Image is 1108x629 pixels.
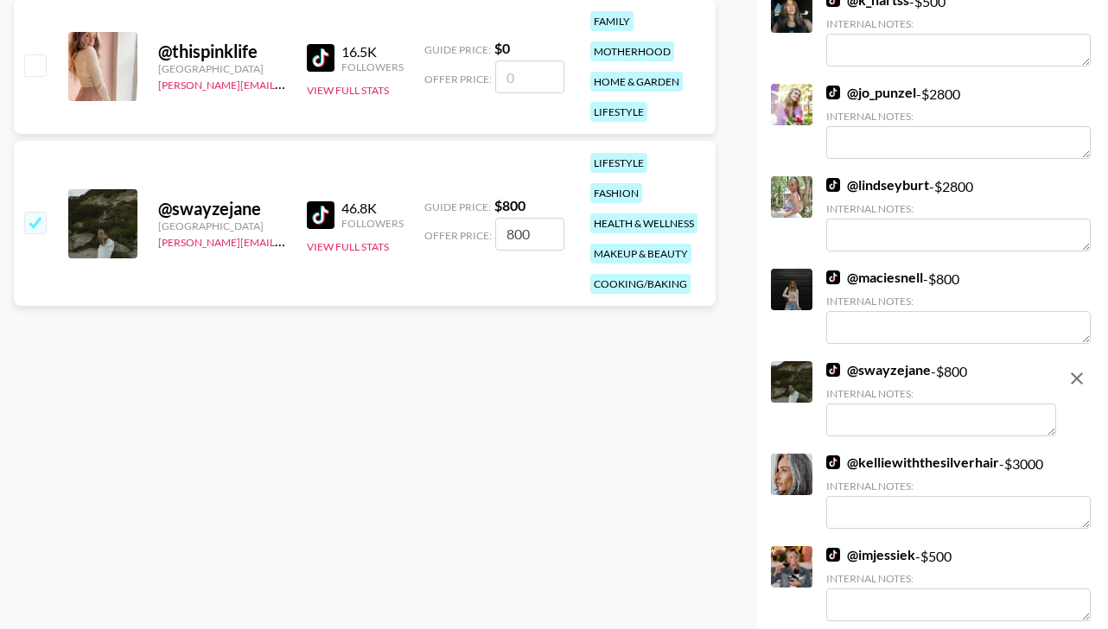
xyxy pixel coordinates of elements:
a: @swayzejane [826,361,931,378]
div: - $ 800 [826,269,1091,344]
div: Internal Notes: [826,110,1091,123]
img: TikTok [826,178,840,192]
button: remove [1060,361,1094,396]
a: @kelliewiththesilverhair [826,454,999,471]
img: TikTok [826,455,840,469]
div: Internal Notes: [826,202,1091,215]
div: fashion [590,183,642,203]
div: @ thispinklife [158,41,286,62]
div: Internal Notes: [826,387,1056,400]
div: cooking/baking [590,274,691,294]
div: - $ 800 [826,361,1056,436]
div: [GEOGRAPHIC_DATA] [158,62,286,75]
a: @imjessiek [826,546,915,563]
img: TikTok [826,270,840,284]
div: [GEOGRAPHIC_DATA] [158,219,286,232]
div: 16.5K [341,43,404,60]
strong: $ 800 [494,197,525,213]
div: health & wellness [590,213,697,233]
input: 0 [495,60,564,93]
img: TikTok [307,201,334,229]
div: home & garden [590,72,683,92]
a: @maciesnell [826,269,923,286]
strong: $ 0 [494,40,510,56]
button: View Full Stats [307,240,389,253]
span: Guide Price: [424,200,491,213]
div: family [590,11,634,31]
input: 800 [495,218,564,251]
a: [PERSON_NAME][EMAIL_ADDRESS][PERSON_NAME][DOMAIN_NAME] [158,232,496,249]
div: motherhood [590,41,674,61]
div: Followers [341,217,404,230]
img: TikTok [826,363,840,377]
div: Internal Notes: [826,480,1091,492]
div: Followers [341,60,404,73]
div: lifestyle [590,153,647,173]
div: - $ 2800 [826,84,1091,159]
div: - $ 3000 [826,454,1091,529]
div: - $ 2800 [826,176,1091,251]
div: 46.8K [341,200,404,217]
img: TikTok [307,44,334,72]
span: Offer Price: [424,229,492,242]
div: Internal Notes: [826,295,1091,308]
div: Internal Notes: [826,572,1091,585]
img: TikTok [826,548,840,562]
button: View Full Stats [307,84,389,97]
img: TikTok [826,86,840,99]
span: Offer Price: [424,73,492,86]
a: @lindseyburt [826,176,929,194]
a: @jo_punzel [826,84,916,101]
div: makeup & beauty [590,244,691,264]
a: [PERSON_NAME][EMAIL_ADDRESS][PERSON_NAME][DOMAIN_NAME] [158,75,496,92]
div: @ swayzejane [158,198,286,219]
div: Internal Notes: [826,17,1091,30]
span: Guide Price: [424,43,491,56]
div: - $ 500 [826,546,1091,621]
div: lifestyle [590,102,647,122]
